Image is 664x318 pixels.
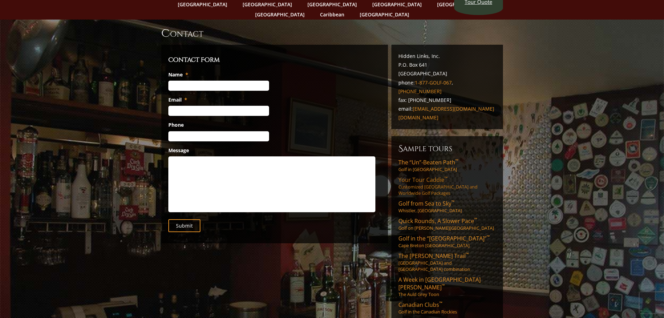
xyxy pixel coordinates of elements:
[168,72,188,78] label: Name
[168,55,381,65] h3: Contact Form
[415,79,452,86] a: 1-877-GOLF-067
[398,276,481,291] span: A Week in [GEOGRAPHIC_DATA][PERSON_NAME]
[398,235,490,242] span: Golf in the “[GEOGRAPHIC_DATA]”
[455,158,458,164] sup: ™
[398,235,496,249] a: Golf in the “[GEOGRAPHIC_DATA]”™Cape Breton [GEOGRAPHIC_DATA]
[487,234,490,240] sup: ™
[398,252,496,272] a: The [PERSON_NAME] Trail™[GEOGRAPHIC_DATA] and [GEOGRAPHIC_DATA] combination
[398,176,448,184] span: Your Tour Caddie
[398,217,477,225] span: Quick Rounds, A Slower Pace
[161,27,503,40] h1: Contact
[168,219,200,232] input: Submit
[474,216,477,222] sup: ™
[316,9,348,20] a: Caribbean
[444,175,448,181] sup: ™
[398,276,496,297] a: A Week in [GEOGRAPHIC_DATA][PERSON_NAME]™The Auld Grey Toon
[398,52,496,122] p: Hidden Links, Inc. P.O. Box 641 [GEOGRAPHIC_DATA] phone: , fax: [PHONE_NUMBER] email:
[398,301,496,315] a: Canadian Clubs™Golf in the Canadian Rockies
[398,176,496,196] a: Your Tour Caddie™Customized [GEOGRAPHIC_DATA] and Worldwide Golf Packages
[398,217,496,231] a: Quick Rounds, A Slower Pace™Golf on [PERSON_NAME][GEOGRAPHIC_DATA]
[398,158,496,172] a: The “Un”-Beaten Path™Golf in [GEOGRAPHIC_DATA]
[442,283,445,289] sup: ™
[168,122,184,128] label: Phone
[356,9,413,20] a: [GEOGRAPHIC_DATA]
[466,251,469,257] sup: ™
[398,301,442,309] span: Canadian Clubs
[398,88,442,95] a: [PHONE_NUMBER]
[451,199,455,205] sup: ™
[398,114,438,121] a: [DOMAIN_NAME]
[439,300,442,306] sup: ™
[413,105,494,112] a: [EMAIL_ADDRESS][DOMAIN_NAME]
[168,97,187,103] label: Email
[398,143,496,154] h6: Sample Tours
[252,9,308,20] a: [GEOGRAPHIC_DATA]
[398,252,469,260] span: The [PERSON_NAME] Trail
[398,200,455,207] span: Golf from Sea to Sky
[398,200,496,214] a: Golf from Sea to Sky™Whistler, [GEOGRAPHIC_DATA]
[398,158,458,166] span: The “Un”-Beaten Path
[168,147,189,154] label: Message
